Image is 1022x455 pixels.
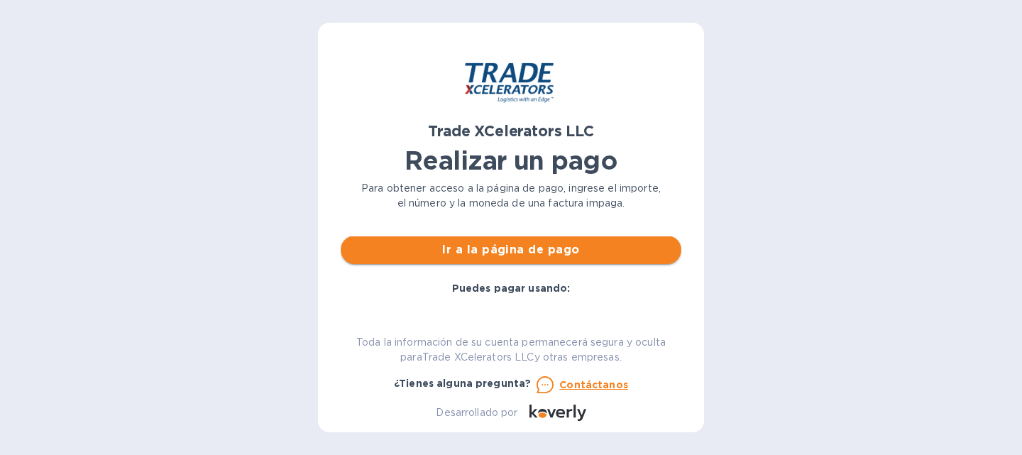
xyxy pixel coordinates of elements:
font: Trade XCelerators LLC [422,351,534,363]
font: Toda la información de su cuenta permanecerá segura y oculta [356,336,666,348]
font: Puedes pagar usando: [452,283,571,294]
font: Para obtener acceso a la página de pago, ingrese el importe, [361,182,661,194]
button: Ir a la página de pago [341,236,681,264]
font: Contáctanos [559,379,628,390]
font: Trade XCelerators LLC [428,122,593,140]
font: el número y la moneda de una factura impaga. [397,197,625,209]
font: Ir a la página de pago [442,243,579,256]
font: Desarrollado por [436,407,517,418]
font: ¿Tienes alguna pregunta? [394,378,531,389]
font: Realizar un pago [405,145,617,176]
font: para [400,351,422,363]
font: y otras empresas. [534,351,622,363]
